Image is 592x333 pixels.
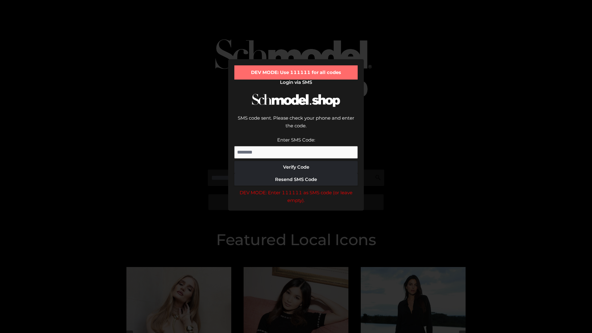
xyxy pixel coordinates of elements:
[234,65,358,80] div: DEV MODE: Use 111111 for all codes
[234,80,358,85] h2: Login via SMS
[250,88,342,113] img: Schmodel Logo
[234,161,358,173] button: Verify Code
[234,114,358,136] div: SMS code sent. Please check your phone and enter the code.
[234,189,358,204] div: DEV MODE: Enter 111111 as SMS code (or leave empty).
[234,173,358,186] button: Resend SMS Code
[277,137,315,143] label: Enter SMS Code:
